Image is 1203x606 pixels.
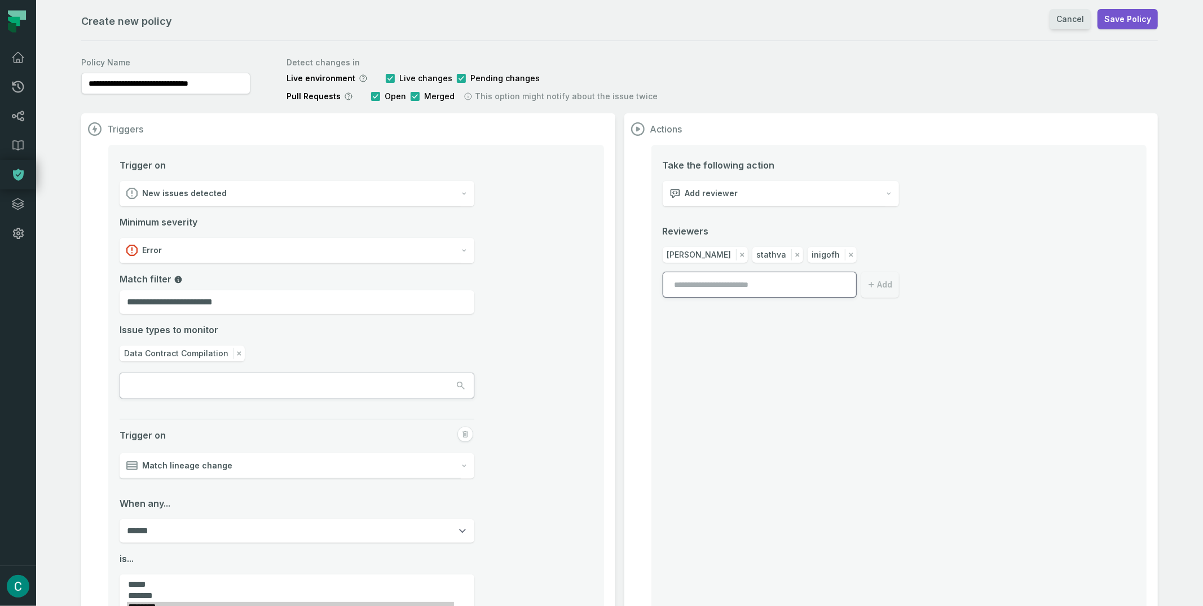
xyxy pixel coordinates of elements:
[663,224,899,238] span: Reviewers
[1050,9,1091,29] a: Cancel
[7,575,29,598] img: avatar of Cristian Gomez
[861,272,899,298] button: Add
[81,14,172,29] h1: Create new policy
[142,188,227,199] span: New issues detected
[120,272,474,286] label: Match filter field
[399,73,452,84] span: Live changes
[287,57,658,68] label: Detect changes in
[812,249,840,260] span: inigofh
[663,181,899,206] button: Add reviewer
[650,123,682,135] h1: Actions
[120,273,183,285] span: Match filter
[120,238,474,263] button: Error
[120,181,474,206] button: New issues detected
[385,91,406,102] span: Open
[142,460,232,471] span: Match lineage change
[120,215,474,229] span: Minimum severity
[81,57,250,68] label: Policy Name
[120,428,166,442] span: Trigger on
[124,348,228,359] span: Data Contract Compilation
[142,245,162,256] span: Error
[120,158,166,172] span: Trigger on
[663,158,899,172] span: Take the following action
[120,323,218,337] span: Issue types to monitor
[685,188,738,199] span: Add reviewer
[424,91,455,102] span: Merged
[120,290,474,314] input: Match filter field
[120,453,474,479] button: Match lineage change
[757,249,787,260] span: stathva
[1098,9,1158,29] button: Save Policy
[120,497,474,510] label: When any...
[667,249,732,260] span: [PERSON_NAME]
[470,73,540,84] span: Pending changes
[475,91,658,102] span: This option might notify about the issue twice
[120,552,474,565] label: is...
[287,91,341,102] span: Pull Requests
[107,123,143,135] h1: Triggers
[287,73,355,84] span: Live environment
